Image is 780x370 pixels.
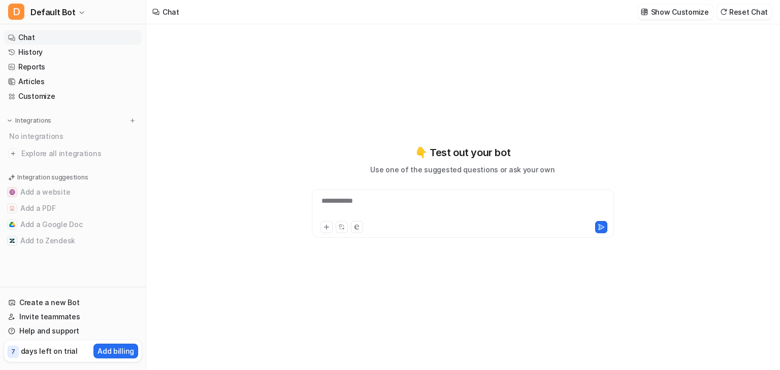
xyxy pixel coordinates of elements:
[6,128,142,144] div: No integrations
[4,89,142,103] a: Customize
[651,7,709,17] p: Show Customize
[4,295,142,310] a: Create a new Bot
[4,310,142,324] a: Invite teammates
[4,60,142,74] a: Reports
[9,205,15,211] img: Add a PDF
[4,233,142,249] button: Add to ZendeskAdd to Zendesk
[638,5,713,19] button: Show Customize
[415,145,510,160] p: 👇 Test out your bot
[4,116,54,126] button: Integrations
[17,173,88,182] p: Integration suggestions
[93,344,138,358] button: Add billing
[8,4,24,20] span: D
[162,7,179,17] div: Chat
[21,145,138,162] span: Explore all integrations
[370,164,555,175] p: Use one of the suggested questions or ask your own
[720,8,727,16] img: reset
[9,238,15,244] img: Add to Zendesk
[30,5,76,19] span: Default Bot
[4,324,142,338] a: Help and support
[21,346,78,356] p: days left on trial
[4,200,142,216] button: Add a PDFAdd a PDF
[6,117,13,124] img: expand menu
[9,189,15,195] img: Add a website
[9,221,15,228] img: Add a Google Doc
[4,45,142,59] a: History
[15,117,51,125] p: Integrations
[4,184,142,200] button: Add a websiteAdd a website
[97,346,134,356] p: Add billing
[4,75,142,89] a: Articles
[4,146,142,161] a: Explore all integrations
[717,5,772,19] button: Reset Chat
[4,216,142,233] button: Add a Google DocAdd a Google Doc
[4,30,142,45] a: Chat
[641,8,648,16] img: customize
[11,347,15,356] p: 7
[129,117,136,124] img: menu_add.svg
[8,149,18,159] img: explore all integrations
